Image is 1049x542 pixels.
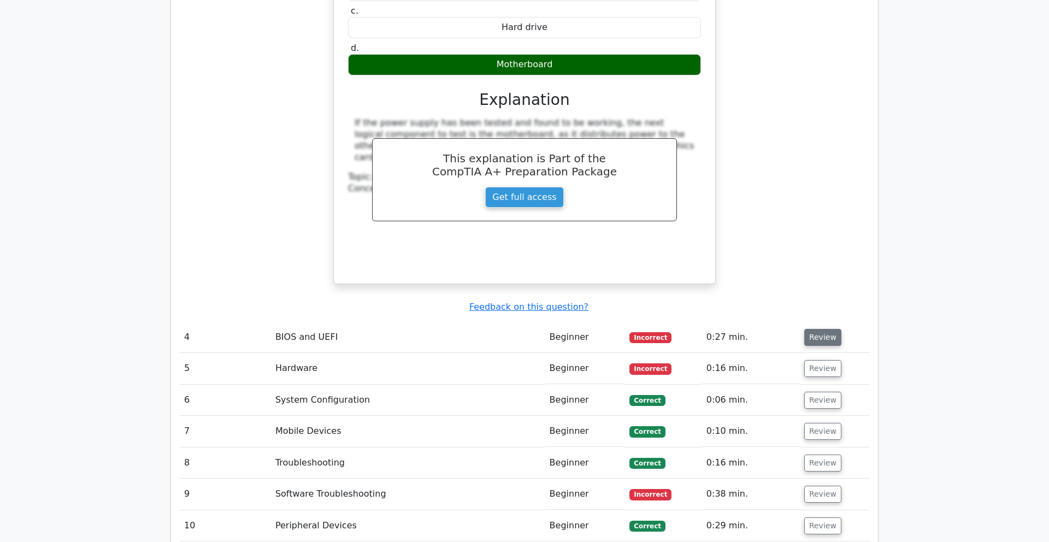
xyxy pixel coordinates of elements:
[804,423,841,440] button: Review
[629,363,671,374] span: Incorrect
[348,17,701,38] div: Hard drive
[702,479,800,510] td: 0:38 min.
[629,426,665,437] span: Correct
[355,91,694,109] h3: Explanation
[348,54,701,75] div: Motherboard
[804,329,841,346] button: Review
[271,353,545,384] td: Hardware
[702,322,800,353] td: 0:27 min.
[180,353,271,384] td: 5
[545,479,626,510] td: Beginner
[545,353,626,384] td: Beginner
[702,353,800,384] td: 0:16 min.
[702,447,800,479] td: 0:16 min.
[545,385,626,416] td: Beginner
[271,416,545,447] td: Mobile Devices
[469,302,588,312] a: Feedback on this question?
[180,416,271,447] td: 7
[804,455,841,472] button: Review
[545,447,626,479] td: Beginner
[180,479,271,510] td: 9
[702,385,800,416] td: 0:06 min.
[702,510,800,541] td: 0:29 min.
[355,117,694,163] div: If the power supply has been tested and found to be working, the next logical component to test i...
[804,517,841,534] button: Review
[271,510,545,541] td: Peripheral Devices
[271,322,545,353] td: BIOS and UEFI
[351,5,358,16] span: c.
[180,322,271,353] td: 4
[545,510,626,541] td: Beginner
[629,521,665,532] span: Correct
[485,187,563,208] a: Get full access
[180,447,271,479] td: 8
[348,183,701,195] div: Concept:
[804,360,841,377] button: Review
[348,172,701,183] div: Topic:
[545,416,626,447] td: Beginner
[702,416,800,447] td: 0:10 min.
[629,489,671,500] span: Incorrect
[351,43,359,53] span: d.
[271,447,545,479] td: Troubleshooting
[629,332,671,343] span: Incorrect
[271,479,545,510] td: Software Troubleshooting
[271,385,545,416] td: System Configuration
[180,385,271,416] td: 6
[545,322,626,353] td: Beginner
[629,458,665,469] span: Correct
[804,392,841,409] button: Review
[180,510,271,541] td: 10
[804,486,841,503] button: Review
[629,395,665,406] span: Correct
